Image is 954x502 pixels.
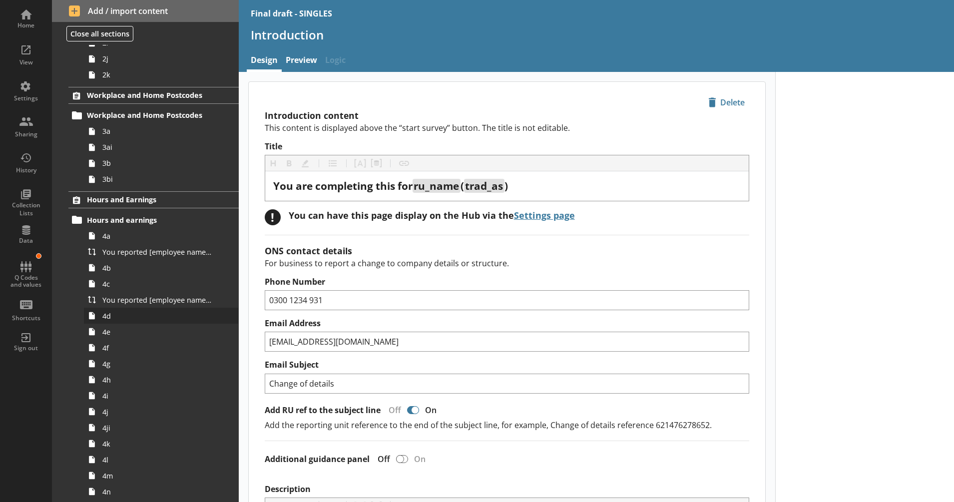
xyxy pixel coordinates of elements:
[84,51,238,67] a: 2j
[265,122,749,133] p: This content is displayed above the “start survey” button. The title is not editable.
[84,468,238,484] a: 4m
[68,212,238,228] a: Hours and earnings
[87,195,209,204] span: Hours and Earnings
[8,274,43,289] div: Q Codes and values
[421,405,445,416] div: On
[273,179,413,193] span: You are completing this for
[273,179,741,193] div: Title
[102,263,213,273] span: 4b
[265,258,749,269] p: For business to report a change to company details or structure.
[265,141,749,152] label: Title
[504,179,508,193] span: )
[414,179,459,193] span: ru_name
[251,8,332,19] div: Final draft - SINGLES
[84,228,238,244] a: 4a
[102,487,213,497] span: 4n
[8,166,43,174] div: History
[102,359,213,369] span: 4g
[84,260,238,276] a: 4b
[102,295,213,305] span: You reported [employee name]'s basic pay earned for work carried out in the pay period that inclu...
[289,209,575,221] div: You can have this page display on the Hub via the
[265,360,749,370] label: Email Subject
[68,191,238,208] a: Hours and Earnings
[84,388,238,404] a: 4i
[102,423,213,433] span: 4ji
[102,231,213,241] span: 4a
[265,318,749,329] label: Email Address
[102,407,213,417] span: 4j
[370,454,394,465] div: Off
[84,67,238,83] a: 2k
[69,5,222,16] span: Add / import content
[102,439,213,449] span: 4k
[8,201,43,217] div: Collection Lists
[102,327,213,337] span: 4e
[84,155,238,171] a: 3b
[8,314,43,322] div: Shortcuts
[265,277,749,287] label: Phone Number
[8,21,43,29] div: Home
[84,356,238,372] a: 4g
[87,90,209,100] span: Workplace and Home Postcodes
[265,209,281,225] div: !
[84,372,238,388] a: 4h
[102,375,213,385] span: 4h
[102,471,213,481] span: 4m
[704,94,749,111] button: Delete
[8,130,43,138] div: Sharing
[102,142,213,152] span: 3ai
[87,215,209,225] span: Hours and earnings
[102,158,213,168] span: 3b
[68,107,238,123] a: Workplace and Home Postcodes
[66,26,133,41] button: Close all sections
[84,452,238,468] a: 4l
[68,87,238,104] a: Workplace and Home Postcodes
[87,110,209,120] span: Workplace and Home Postcodes
[102,126,213,136] span: 3a
[514,209,575,221] a: Settings page
[84,276,238,292] a: 4c
[84,340,238,356] a: 4f
[52,87,239,187] li: Workplace and Home PostcodesWorkplace and Home Postcodes3a3ai3b3bi
[251,27,943,42] h1: Introduction
[410,454,434,465] div: On
[265,484,749,495] label: Description
[102,311,213,321] span: 4d
[84,404,238,420] a: 4j
[84,171,238,187] a: 3bi
[704,94,749,110] span: Delete
[247,50,282,72] a: Design
[265,405,381,416] label: Add RU ref to the subject line
[8,94,43,102] div: Settings
[102,455,213,465] span: 4l
[84,292,238,308] a: You reported [employee name]'s basic pay earned for work carried out in the pay period that inclu...
[102,343,213,353] span: 4f
[102,70,213,79] span: 2k
[265,245,749,257] h2: ONS contact details
[102,279,213,289] span: 4c
[84,484,238,500] a: 4n
[73,107,239,187] li: Workplace and Home Postcodes3a3ai3b3bi
[84,139,238,155] a: 3ai
[102,247,213,257] span: You reported [employee name]'s pay period that included [Reference Date] to be [Untitled answer]....
[461,179,464,193] span: (
[282,50,321,72] a: Preview
[84,420,238,436] a: 4ji
[84,436,238,452] a: 4k
[265,420,749,431] p: Add the reporting unit reference to the end of the subject line, for example, Change of details r...
[84,244,238,260] a: You reported [employee name]'s pay period that included [Reference Date] to be [Untitled answer]....
[84,308,238,324] a: 4d
[102,54,213,63] span: 2j
[102,391,213,401] span: 4i
[102,174,213,184] span: 3bi
[381,405,405,416] div: Off
[8,237,43,245] div: Data
[265,109,749,121] h2: Introduction content
[465,179,503,193] span: trad_as
[84,324,238,340] a: 4e
[84,123,238,139] a: 3a
[265,454,370,465] label: Additional guidance panel
[321,50,350,72] span: Logic
[8,344,43,352] div: Sign out
[8,58,43,66] div: View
